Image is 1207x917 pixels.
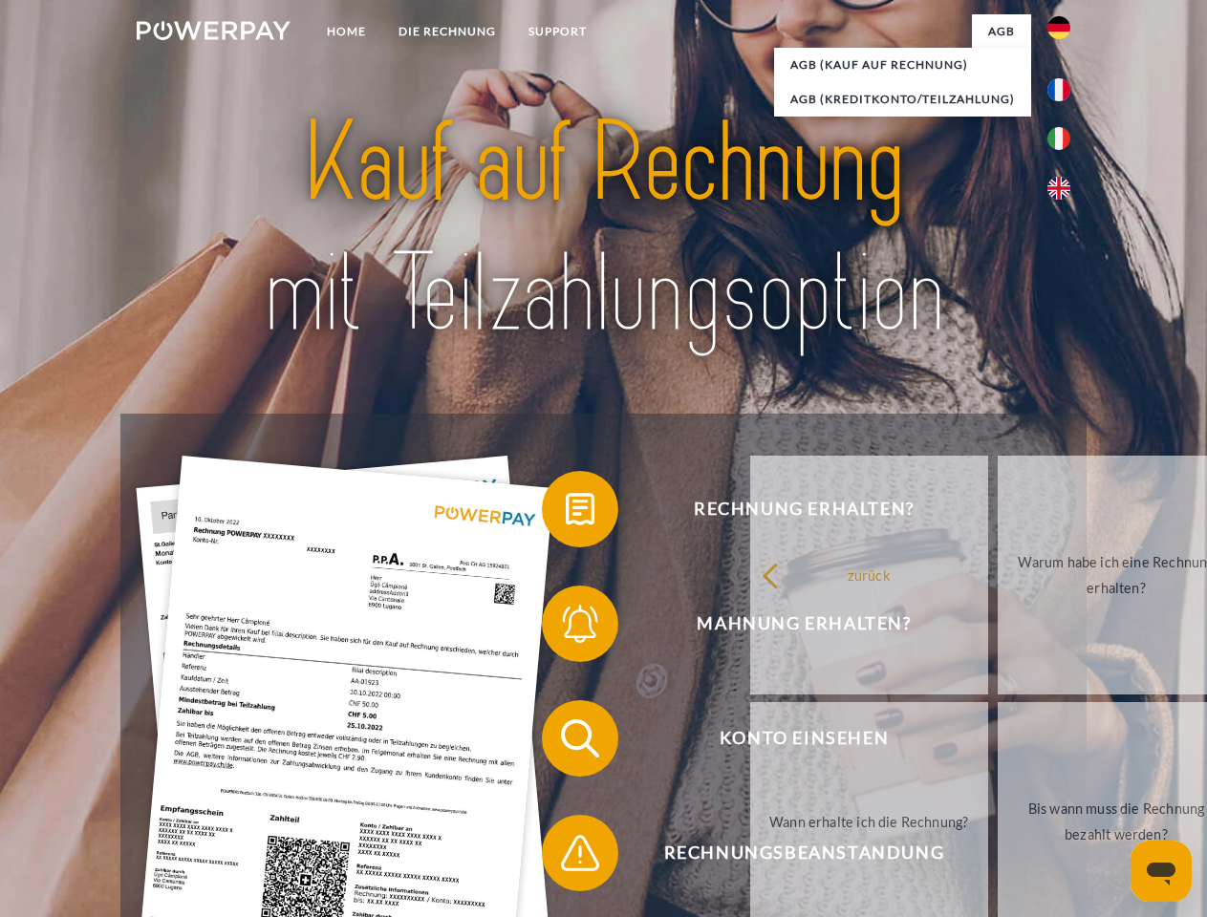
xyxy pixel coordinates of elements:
[556,829,604,877] img: qb_warning.svg
[556,485,604,533] img: qb_bill.svg
[774,82,1031,117] a: AGB (Kreditkonto/Teilzahlung)
[183,92,1024,366] img: title-powerpay_de.svg
[774,48,1031,82] a: AGB (Kauf auf Rechnung)
[311,14,382,49] a: Home
[1047,16,1070,39] img: de
[762,808,977,834] div: Wann erhalte ich die Rechnung?
[512,14,603,49] a: SUPPORT
[1131,841,1192,902] iframe: Schaltfläche zum Öffnen des Messaging-Fensters
[556,714,604,762] img: qb_search.svg
[542,586,1039,662] button: Mahnung erhalten?
[542,700,1039,777] button: Konto einsehen
[1047,177,1070,200] img: en
[972,14,1031,49] a: agb
[382,14,512,49] a: DIE RECHNUNG
[762,562,977,587] div: zurück
[556,600,604,648] img: qb_bell.svg
[542,815,1039,891] button: Rechnungsbeanstandung
[137,21,291,40] img: logo-powerpay-white.svg
[542,471,1039,547] button: Rechnung erhalten?
[1047,127,1070,150] img: it
[1047,78,1070,101] img: fr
